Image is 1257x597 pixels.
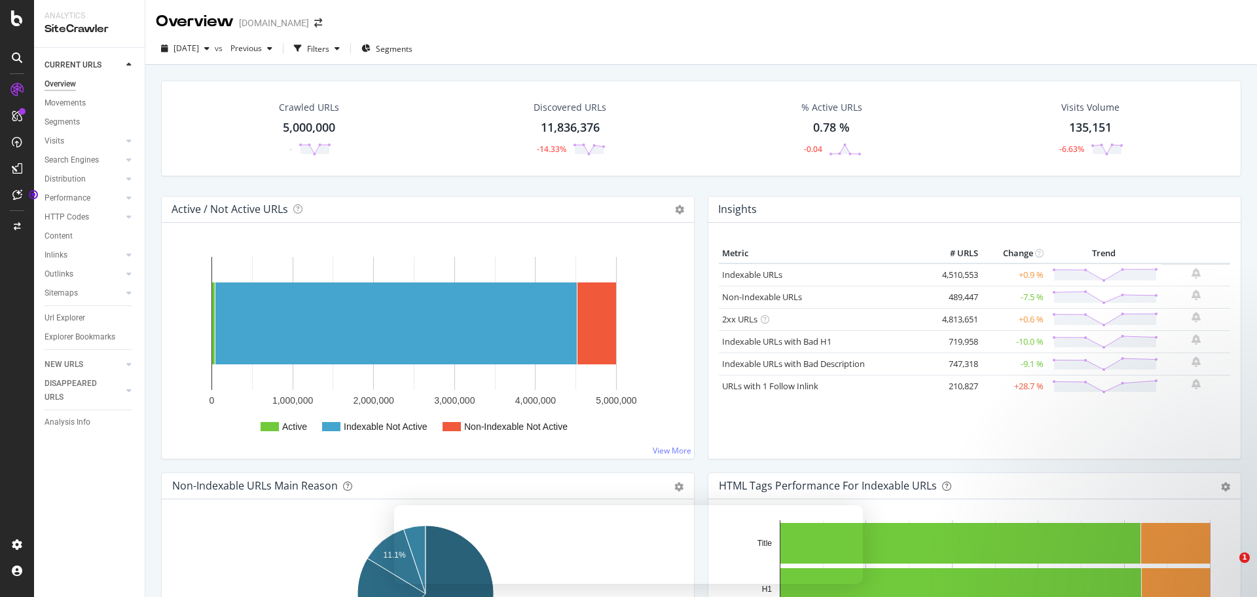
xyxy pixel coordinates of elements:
a: Analysis Info [45,415,136,429]
div: Overview [45,77,76,91]
div: Crawled URLs [279,101,339,114]
div: Explorer Bookmarks [45,330,115,344]
div: - [289,144,292,155]
span: 2025 Aug. 11th [173,43,199,54]
div: 5,000,000 [283,119,335,136]
div: -6.63% [1059,144,1084,155]
div: bell-plus [1192,379,1201,389]
div: 11,836,376 [541,119,600,136]
div: Analysis Info [45,415,90,429]
div: [DOMAIN_NAME] [239,16,309,29]
th: # URLS [929,244,981,263]
div: HTTP Codes [45,210,89,224]
a: NEW URLS [45,358,122,372]
button: [DATE] [156,38,215,59]
td: 210,827 [929,375,981,397]
iframe: Survey by Laura from Botify [394,505,863,584]
div: Url Explorer [45,311,85,325]
a: Content [45,229,136,243]
div: Tooltip anchor [27,189,39,201]
a: Indexable URLs with Bad Description [722,358,865,370]
div: Segments [45,115,80,129]
div: Overview [156,10,234,33]
td: -10.0 % [981,330,1047,353]
a: Visits [45,134,122,148]
a: Non-Indexable URLs [722,291,802,303]
th: Change [981,244,1047,263]
div: Movements [45,96,86,110]
td: 719,958 [929,330,981,353]
text: 0 [209,395,215,406]
div: Performance [45,191,90,205]
span: vs [215,43,225,54]
a: Movements [45,96,136,110]
td: +0.6 % [981,308,1047,330]
svg: A chart. [172,244,679,448]
a: Search Engines [45,153,122,167]
td: +0.9 % [981,263,1047,286]
div: bell-plus [1192,356,1201,367]
div: bell-plus [1192,312,1201,322]
a: Indexable URLs [722,269,782,280]
text: Active [282,421,307,432]
td: 4,813,651 [929,308,981,330]
th: Trend [1047,244,1161,263]
div: arrow-right-arrow-left [314,18,322,28]
div: Non-Indexable URLs Main Reason [172,479,338,492]
div: CURRENT URLS [45,58,101,72]
div: bell-plus [1192,290,1201,300]
text: H1 [762,585,773,594]
a: View More [653,445,691,456]
div: Discovered URLs [534,101,606,114]
div: Visits Volume [1061,101,1120,114]
text: 3,000,000 [434,395,475,406]
div: HTML Tags Performance for Indexable URLs [719,479,937,492]
a: Inlinks [45,248,122,262]
a: Overview [45,77,136,91]
div: Filters [307,43,329,54]
a: Indexable URLs with Bad H1 [722,336,831,347]
th: Metric [719,244,929,263]
div: Analytics [45,10,134,22]
div: -0.04 [804,144,822,155]
button: Previous [225,38,278,59]
td: 489,447 [929,286,981,308]
text: 2,000,000 [354,395,394,406]
div: Search Engines [45,153,99,167]
a: URLs with 1 Follow Inlink [722,380,818,392]
iframe: Intercom live chat [1212,552,1244,584]
div: -14.33% [537,144,566,155]
div: Content [45,229,73,243]
a: DISAPPEARED URLS [45,377,122,404]
div: Outlinks [45,267,73,281]
div: % Active URLs [801,101,862,114]
td: -9.1 % [981,353,1047,375]
div: bell-plus [1192,334,1201,345]
div: Inlinks [45,248,67,262]
td: 747,318 [929,353,981,375]
a: Url Explorer [45,311,136,325]
td: 4,510,553 [929,263,981,286]
div: gear [1221,482,1230,491]
text: 4,000,000 [515,395,556,406]
button: Segments [356,38,418,59]
a: Distribution [45,172,122,186]
td: -7.5 % [981,286,1047,308]
a: Performance [45,191,122,205]
div: NEW URLS [45,358,83,372]
div: SiteCrawler [45,22,134,37]
h4: Insights [718,201,757,218]
a: CURRENT URLS [45,58,122,72]
div: DISAPPEARED URLS [45,377,111,404]
a: Explorer Bookmarks [45,330,136,344]
span: Previous [225,43,262,54]
a: HTTP Codes [45,210,122,224]
div: Visits [45,134,64,148]
i: Options [675,205,684,214]
a: 2xx URLs [722,313,757,325]
button: Filters [289,38,345,59]
td: +28.7 % [981,375,1047,397]
span: 1 [1239,552,1250,563]
a: Sitemaps [45,286,122,300]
